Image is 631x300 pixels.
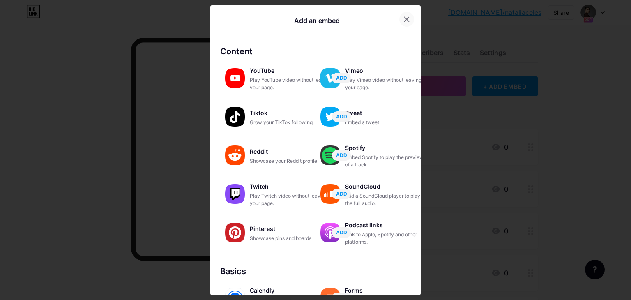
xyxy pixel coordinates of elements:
[345,231,427,246] div: Link to Apple, Spotify and other platforms.
[250,76,332,91] div: Play YouTube video without leaving your page.
[250,119,332,126] div: Grow your TikTok following
[225,68,245,88] img: youtube
[345,154,427,168] div: Embed Spotify to play the preview of a track.
[250,146,332,157] div: Reddit
[345,142,427,154] div: Spotify
[250,107,332,119] div: Tiktok
[336,190,347,197] span: ADD
[332,189,351,199] button: ADD
[332,227,351,238] button: ADD
[250,181,332,192] div: Twitch
[225,184,245,204] img: twitch
[336,74,347,81] span: ADD
[320,145,340,165] img: spotify
[320,107,340,127] img: twitter
[345,65,427,76] div: Vimeo
[250,65,332,76] div: YouTube
[250,223,332,235] div: Pinterest
[220,45,411,58] div: Content
[250,192,332,207] div: Play Twitch video without leaving your page.
[225,107,245,127] img: tiktok
[294,16,340,25] div: Add an embed
[250,157,332,165] div: Showcase your Reddit profile
[332,150,351,161] button: ADD
[336,113,347,120] span: ADD
[345,192,427,207] div: Add a SoundCloud player to play the full audio.
[320,68,340,88] img: vimeo
[332,111,351,122] button: ADD
[345,219,427,231] div: Podcast links
[225,145,245,165] img: reddit
[345,285,427,296] div: Forms
[336,229,347,236] span: ADD
[320,184,340,204] img: soundcloud
[220,265,411,277] div: Basics
[345,107,427,119] div: Tweet
[345,119,427,126] div: Embed a tweet.
[336,152,347,159] span: ADD
[250,285,332,296] div: Calendly
[225,223,245,242] img: pinterest
[345,181,427,192] div: SoundCloud
[332,73,351,83] button: ADD
[250,235,332,242] div: Showcase pins and boards
[320,223,340,242] img: podcastlinks
[345,76,427,91] div: Play Vimeo video without leaving your page.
